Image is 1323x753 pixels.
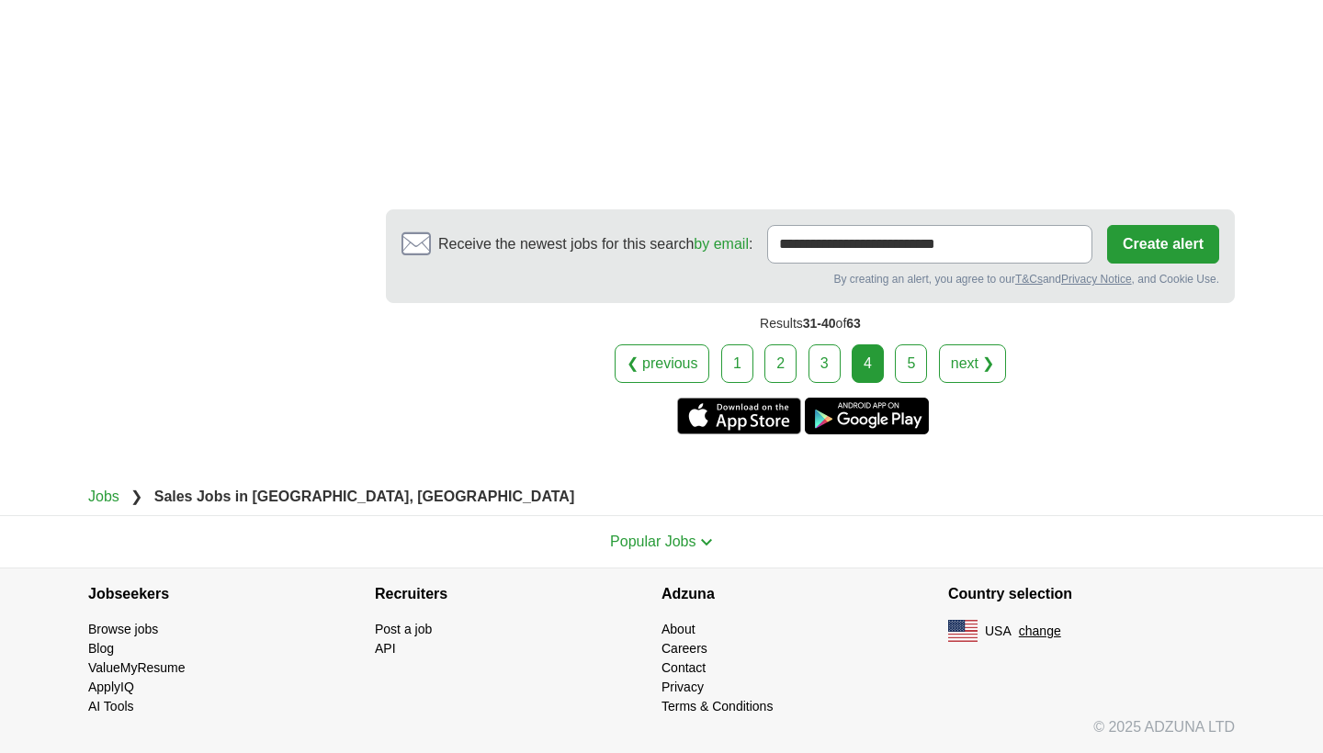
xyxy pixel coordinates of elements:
[895,344,927,383] a: 5
[661,660,706,675] a: Contact
[1107,225,1219,264] button: Create alert
[88,641,114,656] a: Blog
[661,641,707,656] a: Careers
[386,303,1235,344] div: Results of
[375,622,432,636] a: Post a job
[88,489,119,504] a: Jobs
[661,622,695,636] a: About
[154,489,575,504] strong: Sales Jobs in [GEOGRAPHIC_DATA], [GEOGRAPHIC_DATA]
[88,622,158,636] a: Browse jobs
[375,641,396,656] a: API
[846,316,861,331] span: 63
[985,622,1012,641] span: USA
[803,316,836,331] span: 31-40
[808,344,841,383] a: 3
[939,344,1007,383] a: next ❯
[677,398,801,434] a: Get the iPhone app
[401,271,1219,287] div: By creating an alert, you agree to our and , and Cookie Use.
[1061,273,1132,286] a: Privacy Notice
[852,344,884,383] div: 4
[721,344,753,383] a: 1
[805,398,929,434] a: Get the Android app
[1015,273,1043,286] a: T&Cs
[1019,622,1061,641] button: change
[764,344,797,383] a: 2
[130,489,142,504] span: ❯
[610,534,695,549] span: Popular Jobs
[700,538,713,546] img: toggle icon
[88,660,186,675] a: ValueMyResume
[661,680,704,694] a: Privacy
[948,568,1235,620] h4: Country selection
[73,716,1249,753] div: © 2025 ADZUNA LTD
[615,344,710,383] a: ❮ previous
[438,233,752,255] span: Receive the newest jobs for this search :
[661,699,773,714] a: Terms & Conditions
[88,699,134,714] a: AI Tools
[948,620,978,642] img: US flag
[694,236,749,252] a: by email
[88,680,134,694] a: ApplyIQ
